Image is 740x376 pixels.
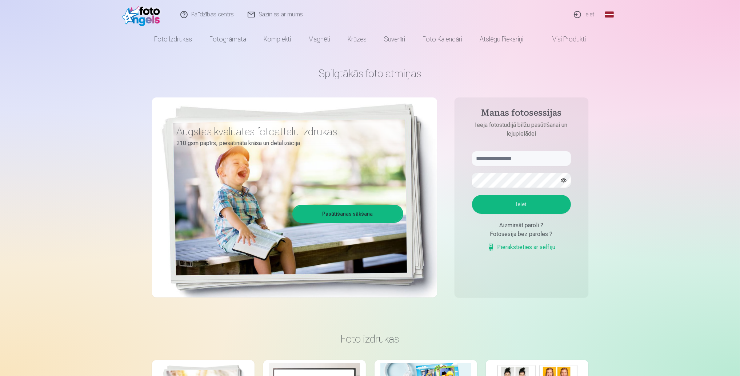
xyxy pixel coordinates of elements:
[145,29,201,49] a: Foto izdrukas
[339,29,375,49] a: Krūzes
[300,29,339,49] a: Magnēti
[472,195,571,214] button: Ieiet
[177,138,398,148] p: 210 gsm papīrs, piesātināta krāsa un detalizācija
[255,29,300,49] a: Komplekti
[152,67,588,80] h1: Spilgtākās foto atmiņas
[465,108,578,121] h4: Manas fotosessijas
[122,3,164,26] img: /fa1
[375,29,414,49] a: Suvenīri
[414,29,471,49] a: Foto kalendāri
[472,230,571,239] div: Fotosesija bez paroles ?
[471,29,532,49] a: Atslēgu piekariņi
[465,121,578,138] p: Ieeja fotostudijā bilžu pasūtīšanai un lejupielādei
[201,29,255,49] a: Fotogrāmata
[158,332,583,345] h3: Foto izdrukas
[487,243,556,252] a: Pierakstieties ar selfiju
[532,29,595,49] a: Visi produkti
[293,206,402,222] a: Pasūtīšanas sākšana
[177,125,398,138] h3: Augstas kvalitātes fotoattēlu izdrukas
[472,221,571,230] div: Aizmirsāt paroli ?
